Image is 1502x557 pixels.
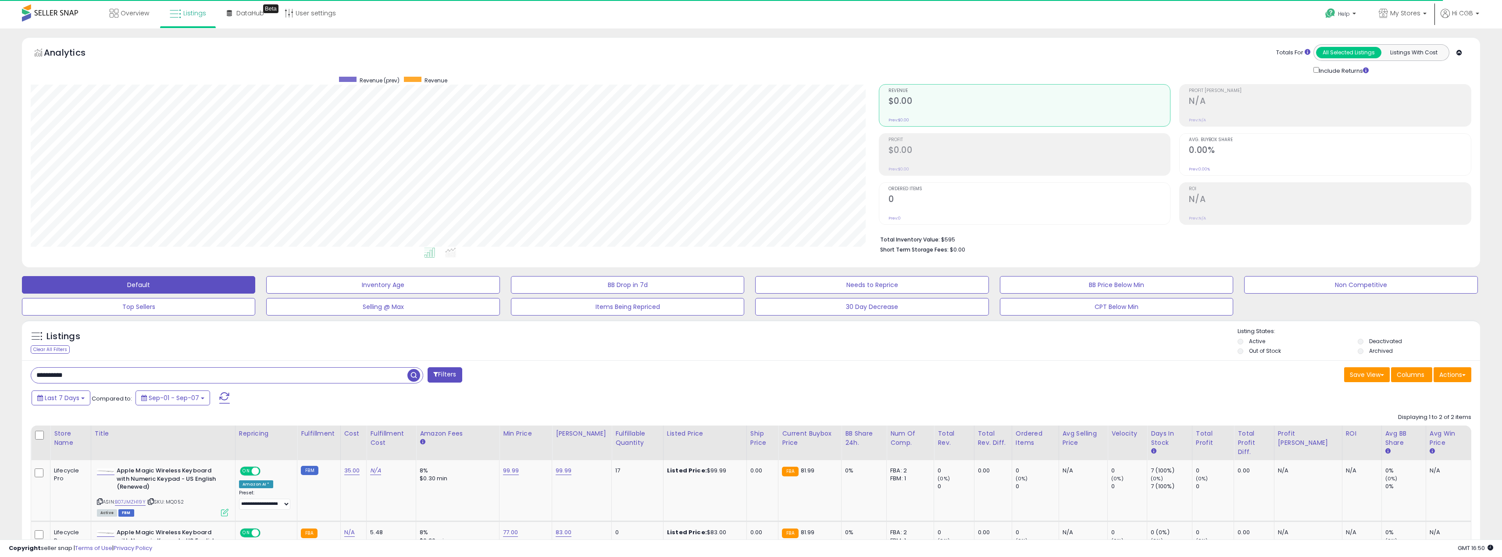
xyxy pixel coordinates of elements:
label: Active [1249,337,1265,345]
small: (0%) [1196,537,1208,544]
div: Amazon AI * [239,480,273,488]
i: Get Help [1325,8,1336,19]
div: 7 (100%) [1151,467,1192,475]
div: Avg Win Price [1430,429,1467,447]
span: Compared to: [92,394,132,403]
span: Profit [PERSON_NAME] [1189,89,1471,93]
div: Listed Price [667,429,743,438]
b: Total Inventory Value: [880,236,940,243]
div: Tooltip anchor [263,4,278,13]
label: Out of Stock [1249,347,1281,355]
div: Cost [344,429,363,438]
button: Last 7 Days [32,390,90,405]
small: Avg Win Price. [1430,447,1435,455]
button: Top Sellers [22,298,255,316]
span: Columns [1397,370,1424,379]
h2: N/A [1189,194,1471,206]
span: Help [1338,10,1350,18]
div: 0 [1016,467,1059,475]
small: (0%) [1111,475,1124,482]
div: $83.00 [667,529,740,536]
small: (0%) [1016,475,1028,482]
div: 0 [1016,529,1059,536]
div: 0 [1111,529,1147,536]
div: 0% [1385,529,1426,536]
b: Listed Price: [667,466,707,475]
div: Ordered Items [1016,429,1055,447]
div: Fulfillment [301,429,336,438]
div: N/A [1430,529,1464,536]
a: Help [1318,1,1365,28]
small: FBA [782,529,798,538]
button: CPT Below Min [1000,298,1233,316]
div: Num of Comp. [890,429,930,447]
div: Totals For [1276,49,1310,57]
div: Amazon Fees [420,429,496,438]
button: Columns [1391,367,1432,382]
small: Prev: $0.00 [888,117,909,123]
span: Listings [183,9,206,18]
span: FBM [118,509,134,517]
div: N/A [1278,467,1335,475]
div: Preset: [239,490,290,510]
span: Profit [888,138,1170,142]
div: N/A [1063,529,1101,536]
div: Total Rev. Diff. [978,429,1008,447]
a: Terms of Use [75,544,112,552]
div: 0 [1196,529,1234,536]
span: ROI [1189,187,1471,192]
div: 0 [938,482,974,490]
div: Velocity [1111,429,1143,438]
span: $0.00 [950,245,965,254]
div: 7 (100%) [1151,482,1192,490]
span: Ordered Items [888,187,1170,192]
div: Include Returns [1307,65,1379,75]
div: Fulfillment Cost [370,429,412,447]
small: (0%) [1385,475,1398,482]
div: 5.48 [370,529,409,536]
a: N/A [370,466,381,475]
span: 81.99 [801,466,815,475]
div: 8% [420,529,492,536]
a: B07JMZH19Y [115,498,146,506]
span: OFF [259,468,273,475]
div: $0.30 min [420,537,492,545]
button: Needs to Reprice [755,276,988,294]
button: Listings With Cost [1381,47,1446,58]
div: Total Profit Diff. [1238,429,1270,457]
small: FBA [782,467,798,476]
div: 0.00 [750,529,771,536]
a: N/A [344,528,355,537]
div: Avg Selling Price [1063,429,1104,447]
button: Actions [1434,367,1471,382]
span: 2025-09-15 16:50 GMT [1458,544,1493,552]
span: All listings currently available for purchase on Amazon [97,509,117,517]
div: seller snap | | [9,544,152,553]
div: 0.00 [978,467,1005,475]
div: 0.00 [978,529,1005,536]
div: BB Share 24h. [845,429,883,447]
h5: Listings [46,330,80,343]
small: Amazon Fees. [420,438,425,446]
button: Save View [1344,367,1390,382]
div: Current Buybox Price [782,429,838,447]
span: Last 7 Days [45,394,79,402]
label: Deactivated [1369,337,1402,345]
img: 21sArO5t82L._SL40_.jpg [97,468,114,474]
b: Short Term Storage Fees: [880,246,949,253]
p: Listing States: [1238,327,1480,336]
div: 8% [420,467,492,475]
a: 83.00 [556,528,571,537]
span: ON [241,529,252,537]
div: 0 [1196,467,1234,475]
a: 99.99 [556,466,571,475]
button: BB Price Below Min [1000,276,1233,294]
div: Min Price [503,429,548,438]
button: Filters [428,367,462,383]
small: Prev: N/A [1189,117,1206,123]
b: Apple Magic Wireless Keyboard with Numeric Keypad - US English (Renewed) [117,529,223,555]
span: 81.99 [801,528,815,536]
small: (0%) [1111,537,1124,544]
div: Store Name [54,429,87,447]
a: 99.99 [503,466,519,475]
